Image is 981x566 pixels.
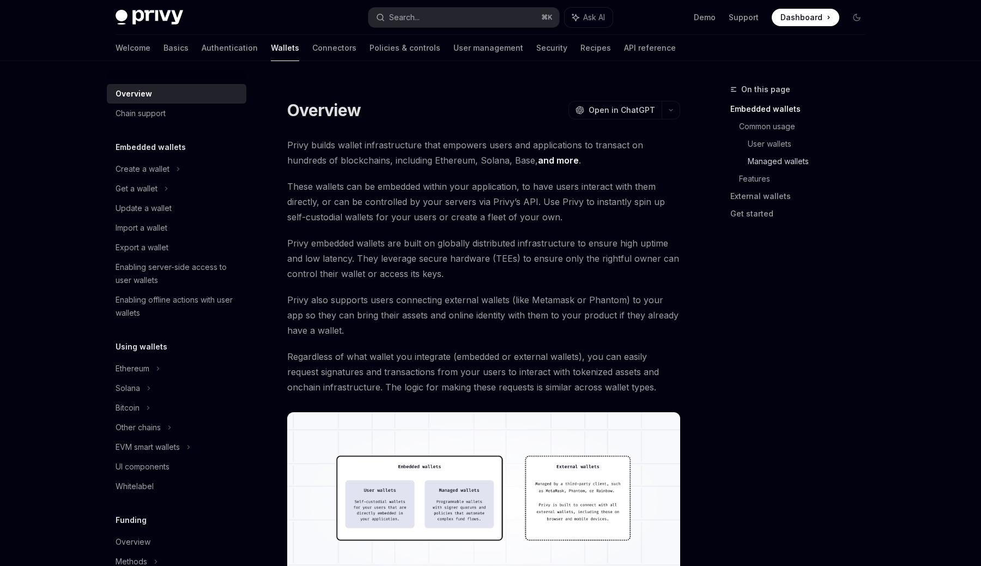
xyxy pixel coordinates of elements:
span: Privy embedded wallets are built on globally distributed infrastructure to ensure high uptime and... [287,236,680,281]
div: Enabling server-side access to user wallets [116,261,240,287]
a: Update a wallet [107,198,246,218]
h5: Embedded wallets [116,141,186,154]
span: Dashboard [780,12,822,23]
a: External wallets [730,188,874,205]
a: Chain support [107,104,246,123]
div: Whitelabel [116,480,154,493]
a: Export a wallet [107,238,246,257]
button: Toggle dark mode [848,9,865,26]
a: Import a wallet [107,218,246,238]
div: Update a wallet [116,202,172,215]
a: Enabling server-side access to user wallets [107,257,246,290]
div: Other chains [116,421,161,434]
a: Get started [730,205,874,222]
h1: Overview [287,100,361,120]
a: UI components [107,457,246,477]
a: Common usage [739,118,874,135]
span: Ask AI [583,12,605,23]
a: Whitelabel [107,477,246,496]
div: Create a wallet [116,162,169,176]
a: and more [538,155,579,166]
div: Get a wallet [116,182,158,195]
div: Solana [116,382,140,395]
img: dark logo [116,10,183,25]
a: Authentication [202,35,258,61]
button: Search...⌘K [368,8,559,27]
a: Connectors [312,35,356,61]
span: ⌘ K [541,13,553,22]
a: Policies & controls [370,35,440,61]
div: Overview [116,87,152,100]
a: Support [729,12,759,23]
a: Dashboard [772,9,839,26]
a: Basics [163,35,189,61]
div: Bitcoin [116,401,140,414]
span: Privy builds wallet infrastructure that empowers users and applications to transact on hundreds o... [287,137,680,168]
a: Security [536,35,567,61]
span: On this page [741,83,790,96]
h5: Using wallets [116,340,167,353]
span: These wallets can be embedded within your application, to have users interact with them directly,... [287,179,680,225]
div: Ethereum [116,362,149,375]
a: Welcome [116,35,150,61]
div: Export a wallet [116,241,168,254]
button: Ask AI [565,8,613,27]
div: Import a wallet [116,221,167,234]
a: Enabling offline actions with user wallets [107,290,246,323]
a: User management [453,35,523,61]
a: Embedded wallets [730,100,874,118]
a: Demo [694,12,716,23]
a: Wallets [271,35,299,61]
div: EVM smart wallets [116,441,180,454]
button: Open in ChatGPT [568,101,662,119]
a: Features [739,170,874,188]
div: UI components [116,460,169,473]
div: Chain support [116,107,166,120]
div: Overview [116,535,150,549]
div: Enabling offline actions with user wallets [116,293,240,320]
div: Search... [389,11,420,24]
h5: Funding [116,514,147,527]
span: Open in ChatGPT [589,105,655,116]
a: Overview [107,84,246,104]
span: Regardless of what wallet you integrate (embedded or external wallets), you can easily request si... [287,349,680,395]
a: Recipes [580,35,611,61]
a: User wallets [748,135,874,153]
a: Overview [107,532,246,552]
a: API reference [624,35,676,61]
a: Managed wallets [748,153,874,170]
span: Privy also supports users connecting external wallets (like Metamask or Phantom) to your app so t... [287,292,680,338]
